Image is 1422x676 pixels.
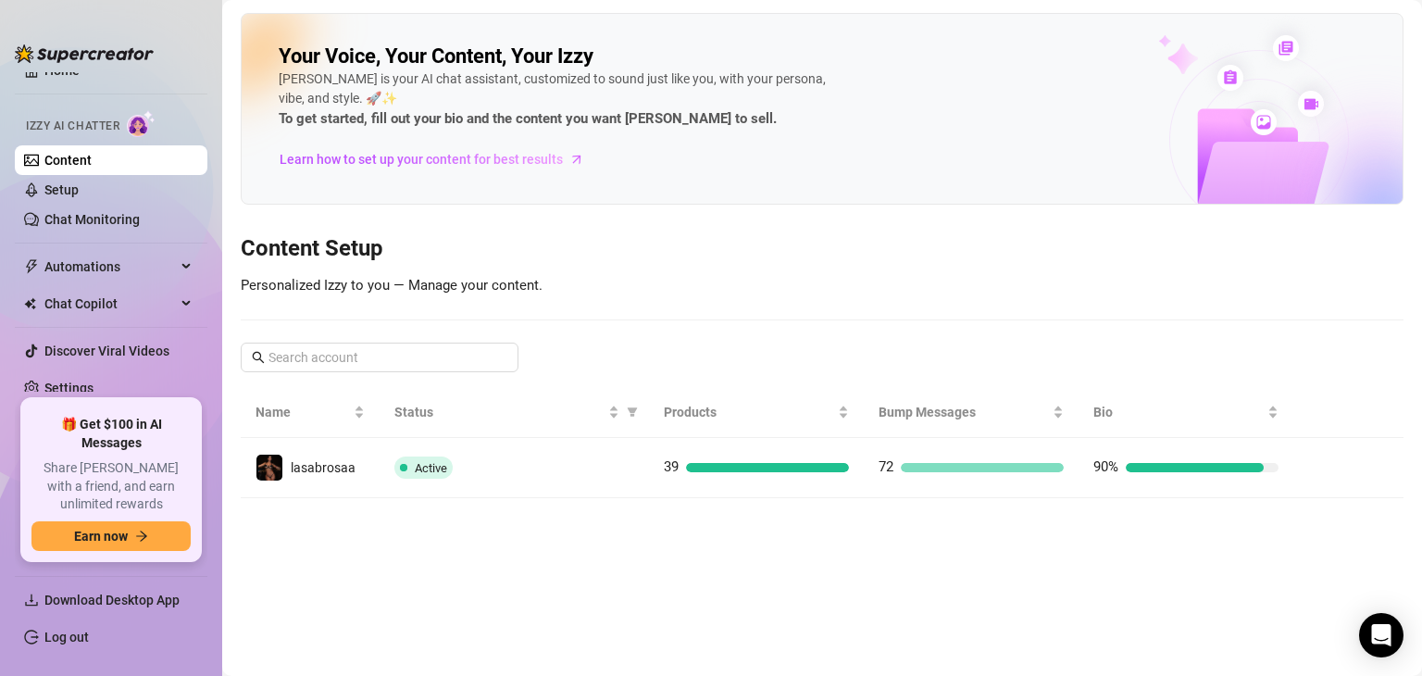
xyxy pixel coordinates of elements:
th: Status [380,387,650,438]
th: Bio [1079,387,1293,438]
span: Bump Messages [879,402,1049,422]
span: Active [415,461,447,475]
span: Status [394,402,605,422]
span: Products [664,402,834,422]
span: filter [627,407,638,418]
a: Log out [44,630,89,645]
h2: Your Voice, Your Content, Your Izzy [279,44,593,69]
span: 90% [1093,458,1118,475]
span: 72 [879,458,893,475]
div: [PERSON_NAME] is your AI chat assistant, customized to sound just like you, with your persona, vi... [279,69,834,131]
strong: To get started, fill out your bio and the content you want [PERSON_NAME] to sell. [279,110,777,127]
span: Chat Copilot [44,289,176,319]
th: Bump Messages [864,387,1079,438]
span: Izzy AI Chatter [26,118,119,135]
a: Chat Monitoring [44,212,140,227]
span: Share [PERSON_NAME] with a friend, and earn unlimited rewards [31,459,191,514]
span: Name [256,402,350,422]
img: AI Chatter [127,110,156,137]
th: Products [649,387,864,438]
input: Search account [268,347,493,368]
span: Personalized Izzy to you — Manage your content. [241,277,543,294]
span: arrow-right [568,150,586,169]
span: arrow-right [135,530,148,543]
span: Earn now [74,529,128,544]
span: Automations [44,252,176,282]
a: Discover Viral Videos [44,344,169,358]
th: Name [241,387,380,438]
a: Learn how to set up your content for best results [279,144,598,174]
span: Download Desktop App [44,593,180,607]
span: filter [623,398,642,426]
a: Home [44,63,80,78]
img: logo-BBDzfeDw.svg [15,44,154,63]
span: thunderbolt [24,259,39,274]
span: lasabrosaa [291,460,355,475]
span: 39 [664,458,679,475]
img: ai-chatter-content-library-cLFOSyPT.png [1116,15,1403,204]
a: Content [44,153,92,168]
img: Chat Copilot [24,297,36,310]
h3: Content Setup [241,234,1403,264]
div: Open Intercom Messenger [1359,613,1403,657]
span: Learn how to set up your content for best results [280,149,563,169]
span: download [24,593,39,607]
a: Settings [44,381,94,395]
a: Setup [44,182,79,197]
span: search [252,351,265,364]
span: 🎁 Get $100 in AI Messages [31,416,191,452]
button: Earn nowarrow-right [31,521,191,551]
span: Bio [1093,402,1264,422]
img: lasabrosaa [256,455,282,481]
